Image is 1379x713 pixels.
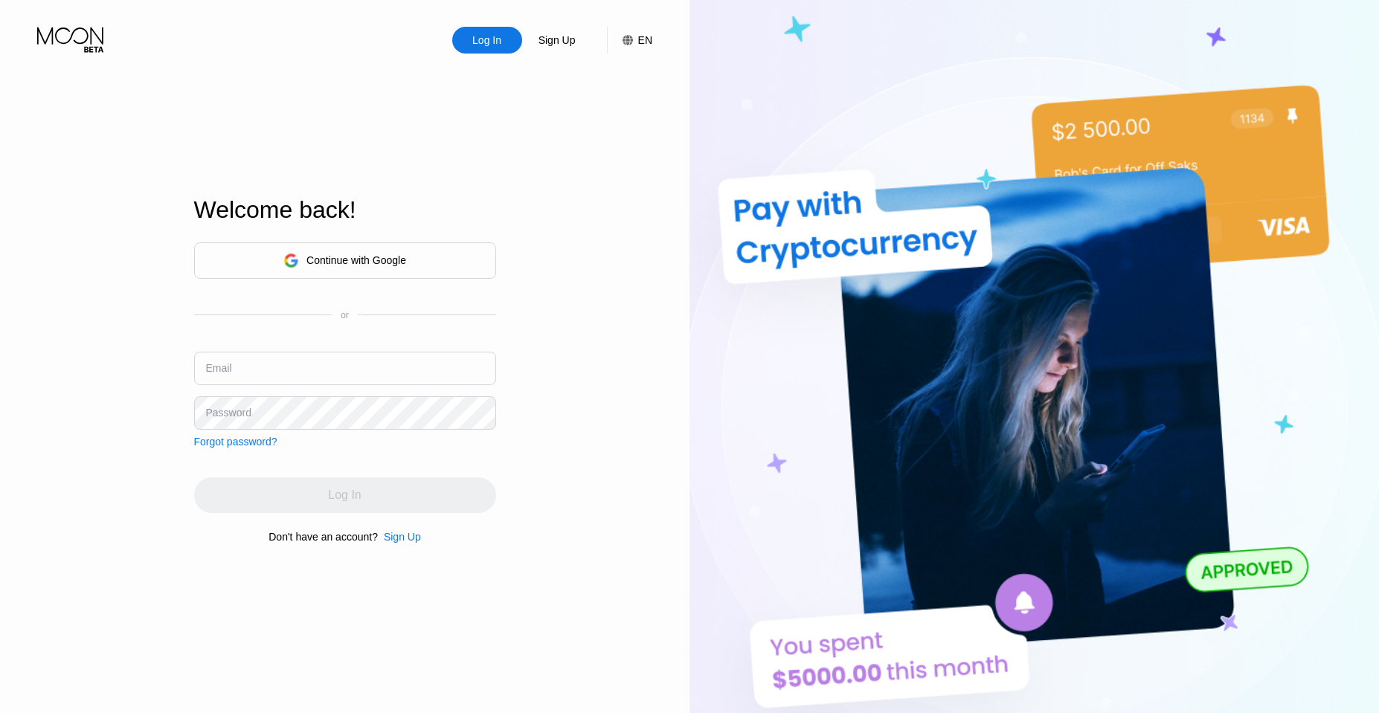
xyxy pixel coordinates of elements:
div: Log In [452,27,522,54]
div: EN [607,27,652,54]
div: Welcome back! [194,196,496,224]
div: Sign Up [522,27,592,54]
div: or [341,310,349,320]
div: Forgot password? [194,436,277,448]
div: Continue with Google [194,242,496,279]
div: Don't have an account? [269,531,378,543]
div: Password [206,407,251,419]
div: Sign Up [537,33,577,48]
div: Email [206,362,232,374]
div: Sign Up [378,531,421,543]
div: Continue with Google [306,254,406,266]
div: Log In [471,33,503,48]
div: Sign Up [384,531,421,543]
div: EN [638,34,652,46]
